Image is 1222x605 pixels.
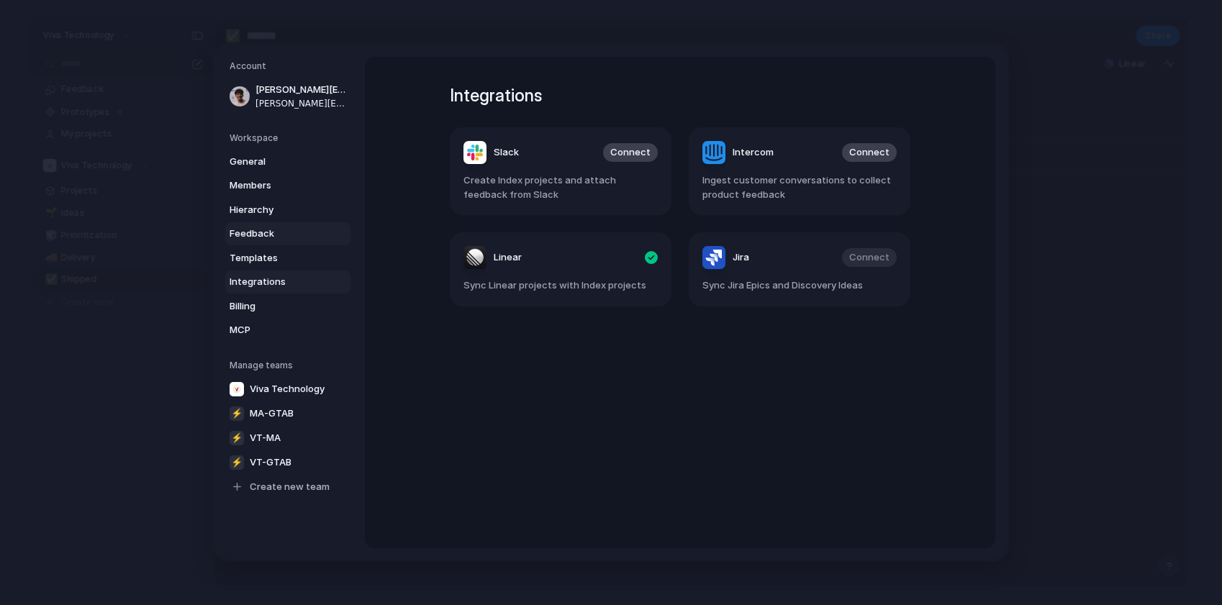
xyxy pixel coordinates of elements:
[230,60,350,73] h5: Account
[603,143,658,162] button: Connect
[225,199,350,222] a: Hierarchy
[230,406,244,421] div: ⚡
[230,275,322,289] span: Integrations
[610,145,651,160] span: Connect
[225,270,350,294] a: Integrations
[225,150,350,173] a: General
[250,480,330,494] span: Create new team
[225,451,350,474] a: ⚡VT-GTAB
[225,476,350,499] a: Create new team
[225,319,350,342] a: MCP
[230,227,322,241] span: Feedback
[450,83,910,109] h1: Integrations
[225,378,350,401] a: Viva Technology
[230,359,350,372] h5: Manage teams
[463,173,658,201] span: Create Index projects and attach feedback from Slack
[463,278,658,293] span: Sync Linear projects with Index projects
[230,155,322,169] span: General
[230,178,322,193] span: Members
[494,145,519,160] span: Slack
[230,431,244,445] div: ⚡
[849,145,890,160] span: Connect
[250,455,291,470] span: VT-GTAB
[250,431,281,445] span: VT-MA
[733,250,749,265] span: Jira
[230,299,322,314] span: Billing
[842,143,897,162] button: Connect
[225,295,350,318] a: Billing
[702,278,897,293] span: Sync Jira Epics and Discovery Ideas
[230,203,322,217] span: Hierarchy
[250,406,294,421] span: MA-GTAB
[230,323,322,337] span: MCP
[494,250,522,265] span: Linear
[225,174,350,197] a: Members
[225,222,350,245] a: Feedback
[230,132,350,145] h5: Workspace
[255,97,348,110] span: [PERSON_NAME][EMAIL_ADDRESS][DOMAIN_NAME]
[225,78,350,114] a: [PERSON_NAME][EMAIL_ADDRESS][DOMAIN_NAME][PERSON_NAME][EMAIL_ADDRESS][DOMAIN_NAME]
[255,83,348,97] span: [PERSON_NAME][EMAIL_ADDRESS][DOMAIN_NAME]
[225,247,350,270] a: Templates
[250,382,325,396] span: Viva Technology
[230,251,322,265] span: Templates
[733,145,774,160] span: Intercom
[225,427,350,450] a: ⚡VT-MA
[230,455,244,470] div: ⚡
[702,173,897,201] span: Ingest customer conversations to collect product feedback
[225,402,350,425] a: ⚡MA-GTAB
